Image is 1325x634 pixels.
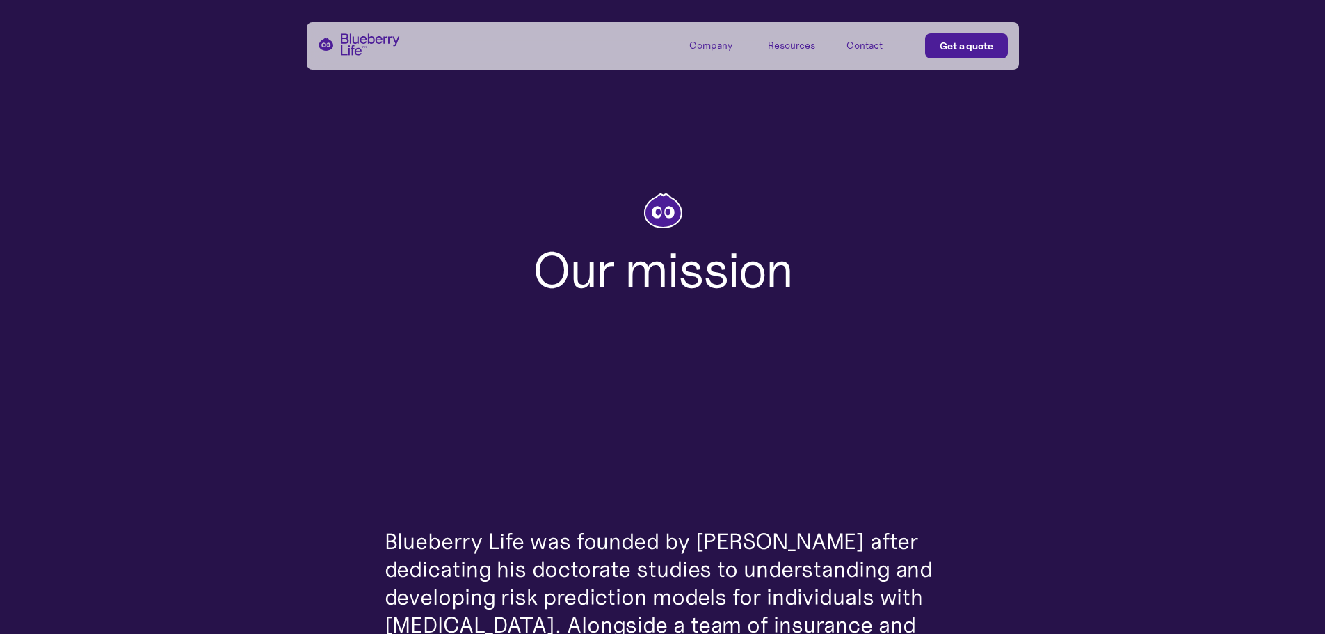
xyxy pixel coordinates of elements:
[768,40,815,51] div: Resources
[318,33,400,56] a: home
[533,244,792,297] h1: Our mission
[689,40,732,51] div: Company
[940,39,993,53] div: Get a quote
[689,33,752,56] div: Company
[925,33,1008,58] a: Get a quote
[846,40,883,51] div: Contact
[846,33,909,56] a: Contact
[768,33,830,56] div: Resources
